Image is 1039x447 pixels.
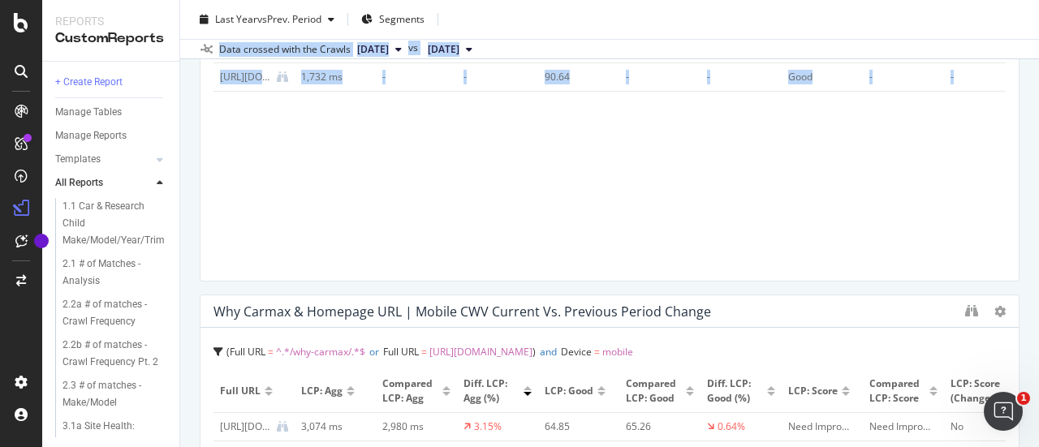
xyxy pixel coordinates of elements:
div: Reports [55,13,166,29]
div: - [951,70,1012,84]
div: Need Improvement [869,419,931,434]
span: Last Year [215,12,257,26]
span: Diff. LCP: Agg (%) [463,376,519,406]
div: https://www.carmax.com/why-carmax/ [220,70,270,84]
button: [DATE] [351,40,408,59]
div: 0.64% [718,419,745,434]
div: - [626,70,688,84]
div: Templates [55,151,101,168]
div: All Reports [55,174,103,191]
a: 2.3 # of matches - Make/Model [63,377,168,411]
span: Compared LCP: Score [869,376,925,406]
button: [DATE] [421,40,479,59]
button: Last YearvsPrev. Period [193,6,341,32]
div: Need Improvement [788,419,850,434]
span: = [268,345,274,359]
button: Segments [355,6,431,32]
span: Full URL [383,345,419,359]
a: All Reports [55,174,152,191]
div: N/A ms [382,70,444,84]
span: 1 [1017,392,1030,405]
span: vs [408,41,421,55]
div: + Create Report [55,74,123,91]
div: 1,732 ms [301,70,363,84]
div: 2.2b # of matches - Crawl Frequency Pt. 2 [63,337,159,371]
iframe: Intercom live chat [984,392,1023,431]
span: and [540,345,557,359]
div: 2.1 # of Matches - Analysis [63,256,155,290]
span: LCP: Good [545,384,593,398]
a: 2.2b # of matches - Crawl Frequency Pt. 2 [63,337,168,371]
div: 65.26 [626,419,688,434]
span: Full URL [230,345,265,359]
span: mobile [602,345,633,359]
div: https://www.carmax.com/ [220,419,270,434]
span: Compared LCP: Good [626,376,682,406]
div: 64.85 [545,419,606,434]
span: Device [561,345,592,359]
div: CustomReports [55,29,166,48]
div: 2,980 ms [382,419,444,434]
div: No [951,419,1012,434]
div: - [463,70,525,84]
a: Manage Reports [55,127,168,144]
div: Data crossed with the Crawls [219,42,351,57]
span: Full URL [220,384,261,398]
div: Manage Reports [55,127,127,144]
div: Why Carmax & Homepage URL | Mobile CWV Current vs. Previous Period Change [213,303,711,320]
div: 1.1 Car & Research Child Make/Model/Year/Trim [63,198,165,249]
div: 3,074 ms [301,419,363,434]
span: LCP: Score (Changed) [951,376,1007,406]
a: Templates [55,151,152,168]
span: 2024 Sep. 8th [428,42,459,57]
div: 2.2a # of matches - Crawl Frequency [63,296,158,330]
span: 2025 Sep. 28th [357,42,389,57]
div: 2.3 # of matches - Make/Model [63,377,157,411]
span: = [421,345,427,359]
a: 1.1 Car & Research Child Make/Model/Year/Trim [63,198,168,249]
a: 2.1 # of Matches - Analysis [63,256,168,290]
div: 3.15% [474,419,502,434]
a: + Create Report [55,74,168,91]
span: Compared LCP: Agg [382,376,438,406]
span: vs Prev. Period [257,12,321,26]
div: 90.64 [545,70,606,84]
a: 2.2a # of matches - Crawl Frequency [63,296,168,330]
span: ^.*/why-carmax/.*$ [276,345,365,359]
div: Manage Tables [55,104,122,121]
div: - [869,70,931,84]
span: [URL][DOMAIN_NAME] [429,345,532,359]
div: Good [788,70,850,84]
span: Segments [379,12,425,26]
span: = [594,345,600,359]
span: LCP: Score [788,384,838,398]
div: - [707,70,769,84]
span: LCP: Agg [301,384,343,398]
div: Tooltip anchor [34,234,49,248]
span: or [369,345,379,359]
span: Diff. LCP: Good (%) [707,376,763,406]
a: Manage Tables [55,104,168,121]
div: binoculars [965,304,978,317]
